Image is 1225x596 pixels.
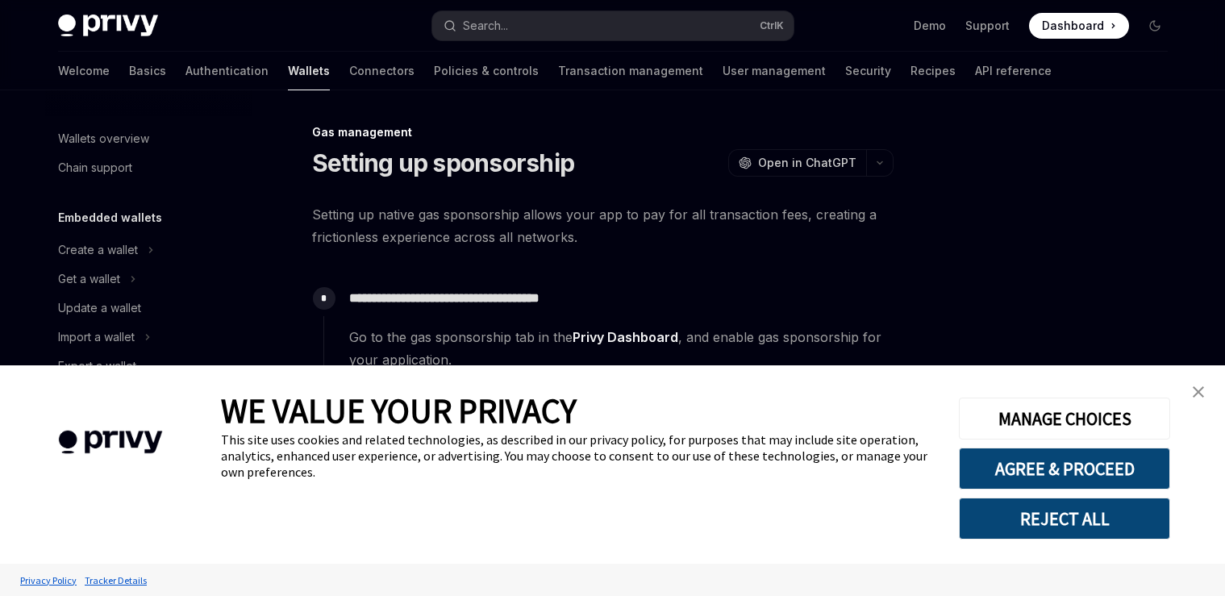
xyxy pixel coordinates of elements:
span: Setting up native gas sponsorship allows your app to pay for all transaction fees, creating a fri... [312,203,894,248]
a: Authentication [185,52,269,90]
button: Toggle dark mode [1142,13,1168,39]
div: Create a wallet [58,240,138,260]
a: Wallets overview [45,124,252,153]
a: Dashboard [1029,13,1129,39]
a: Export a wallet [45,352,252,381]
div: Wallets overview [58,129,149,148]
span: Dashboard [1042,18,1104,34]
button: Search...CtrlK [432,11,794,40]
a: Demo [914,18,946,34]
a: Transaction management [558,52,703,90]
a: close banner [1182,376,1215,408]
div: Gas management [312,124,894,140]
div: Update a wallet [58,298,141,318]
span: Open in ChatGPT [758,155,856,171]
h1: Setting up sponsorship [312,148,575,177]
a: Recipes [910,52,956,90]
button: REJECT ALL [959,498,1170,540]
img: dark logo [58,15,158,37]
a: Security [845,52,891,90]
a: Wallets [288,52,330,90]
a: Update a wallet [45,294,252,323]
div: Chain support [58,158,132,177]
img: company logo [24,407,197,477]
div: This site uses cookies and related technologies, as described in our privacy policy, for purposes... [221,431,935,480]
div: Import a wallet [58,327,135,347]
button: AGREE & PROCEED [959,448,1170,490]
div: Get a wallet [58,269,120,289]
a: User management [723,52,826,90]
a: Basics [129,52,166,90]
div: Export a wallet [58,356,136,376]
a: Privacy Policy [16,566,81,594]
span: WE VALUE YOUR PRIVACY [221,390,577,431]
a: Welcome [58,52,110,90]
a: API reference [975,52,1052,90]
a: Privy Dashboard [573,329,678,346]
span: Go to the gas sponsorship tab in the , and enable gas sponsorship for your application. [349,326,893,371]
a: Support [965,18,1010,34]
a: Tracker Details [81,566,151,594]
a: Chain support [45,153,252,182]
img: close banner [1193,386,1204,398]
button: Open in ChatGPT [728,149,866,177]
a: Policies & controls [434,52,539,90]
h5: Embedded wallets [58,208,162,227]
span: Ctrl K [760,19,784,32]
div: Search... [463,16,508,35]
a: Connectors [349,52,415,90]
button: MANAGE CHOICES [959,398,1170,440]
